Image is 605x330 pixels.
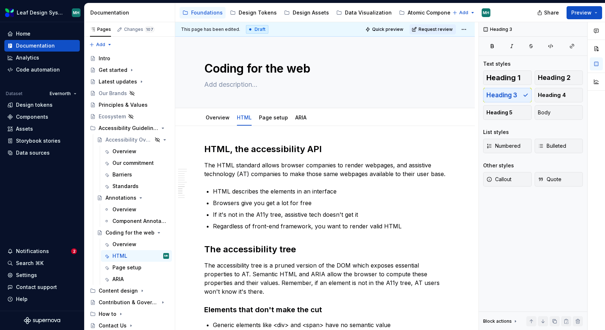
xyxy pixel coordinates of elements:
div: Other styles [483,162,514,169]
div: Pages [90,27,111,32]
a: Overview [101,239,172,250]
span: 2 [71,248,77,254]
p: Generic elements like <div> and <span> have no semantic value [213,321,446,329]
span: Evernorth [50,91,71,97]
strong: The accessibility tree [204,244,296,254]
div: Contact support [16,284,57,291]
div: Foundations [191,9,223,16]
p: Regardless of front-end framework, you want to render valid HTML [213,222,446,231]
div: Contribution & Governance [99,299,159,306]
button: Leaf Design SystemMH [1,5,83,20]
div: Principles & Values [99,101,148,109]
a: HTMLMH [101,250,172,262]
a: Page setup [259,114,288,121]
a: Our Brands [87,87,172,99]
span: Bulleted [538,142,566,150]
button: Numbered [483,139,532,153]
a: Analytics [4,52,80,64]
a: Overview [206,114,230,121]
a: Coding for the web [94,227,172,239]
a: Overview [101,204,172,215]
a: Accessibility Overview [94,134,172,146]
span: Quote [538,176,561,183]
div: Leaf Design System [17,9,63,16]
a: Annotations [94,192,172,204]
div: Accessibility Overview [106,136,152,143]
a: Our commitment [101,157,172,169]
button: Add [87,40,114,50]
button: Request review [409,24,456,34]
a: Storybook stories [4,135,80,147]
a: Overview [101,146,172,157]
a: Assets [4,123,80,135]
div: Settings [16,272,37,279]
div: Block actions [483,318,512,324]
div: Text styles [483,60,511,68]
div: HTML [234,110,255,125]
div: Design tokens [16,101,53,109]
div: List styles [483,129,509,136]
span: Request review [419,27,453,32]
div: Ecosystem [99,113,126,120]
div: Barriers [112,171,132,178]
div: Block actions [483,316,518,326]
h2: HTML, the accessibility API [204,143,446,155]
span: Add [96,42,105,48]
div: Data Visualization [345,9,392,16]
div: Intro [99,55,110,62]
a: Components [4,111,80,123]
button: Heading 2 [535,70,583,85]
button: Contact support [4,281,80,293]
span: Heading 4 [538,91,566,99]
div: Changes [124,27,155,32]
div: Atomic Components [408,9,458,16]
p: The accessibility tree is a pruned version of the DOM which exposes essential properties to AT. S... [204,261,446,296]
button: Add [450,8,477,18]
button: Bulleted [535,139,583,153]
a: ARIA [101,273,172,285]
a: Page setup [101,262,172,273]
span: Add [459,10,468,16]
div: Latest updates [99,78,137,85]
button: Quick preview [363,24,407,34]
div: Page setup [256,110,291,125]
div: Code automation [16,66,60,73]
div: ARIA [112,276,124,283]
p: Browsers give you get a lot for free [213,199,446,207]
a: Ecosystem [87,111,172,122]
div: Home [16,30,30,37]
div: Content design [87,285,172,297]
div: Analytics [16,54,39,61]
img: 6e787e26-f4c0-4230-8924-624fe4a2d214.png [5,8,14,17]
button: Help [4,293,80,305]
span: Numbered [486,142,520,150]
div: Overview [112,148,136,155]
div: How to [99,310,116,318]
a: Barriers [101,169,172,180]
button: Preview [567,6,602,19]
span: 107 [145,27,155,32]
div: Draft [246,25,268,34]
div: Page setup [112,264,141,271]
span: Heading 1 [486,74,520,81]
div: Storybook stories [16,137,61,144]
div: Design Assets [293,9,329,16]
button: Search ⌘K [4,257,80,269]
div: Page tree [180,5,449,20]
span: Preview [571,9,592,16]
a: Contribution & Governance [87,297,172,308]
a: Latest updates [87,76,172,87]
div: Assets [16,125,33,133]
div: Content design [99,287,138,294]
svg: Supernova Logo [24,317,60,324]
div: MH [164,252,168,260]
button: Quote [535,172,583,187]
a: Home [4,28,80,40]
p: The HTML standard allows browser companies to render webpages, and assistive technology (AT) comp... [204,161,446,178]
div: Coding for the web [106,229,155,236]
div: Our Brands [99,90,127,97]
div: Overview [112,241,136,248]
div: Dataset [6,91,22,97]
div: Data sources [16,149,50,156]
